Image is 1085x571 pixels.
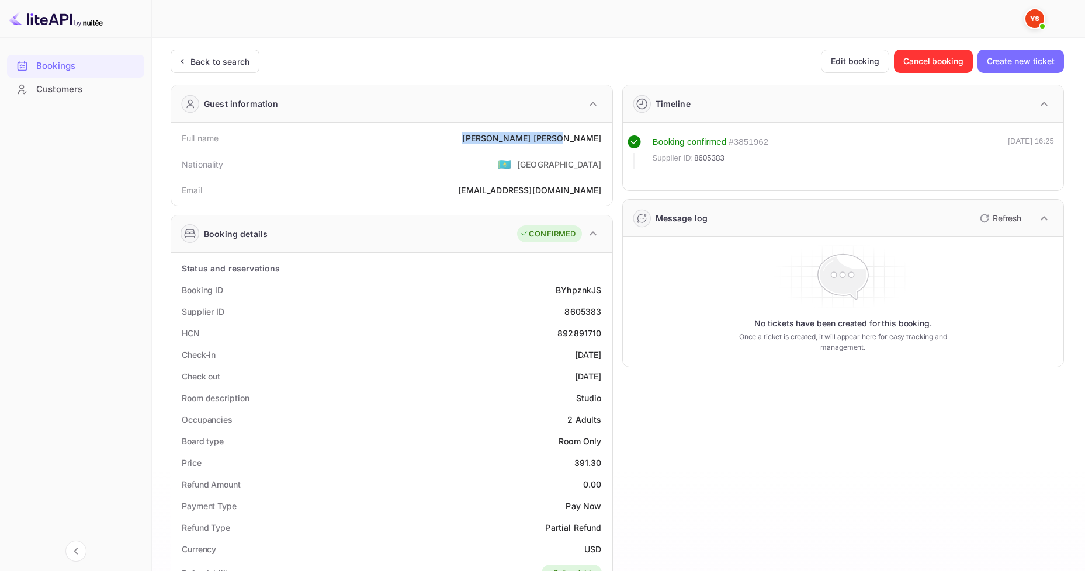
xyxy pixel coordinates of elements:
[182,349,216,361] div: Check-in
[821,50,889,73] button: Edit booking
[182,457,202,469] div: Price
[653,135,727,149] div: Booking confirmed
[894,50,973,73] button: Cancel booking
[725,332,962,353] p: Once a ticket is created, it will appear here for easy tracking and management.
[182,184,202,196] div: Email
[993,212,1021,224] p: Refresh
[557,327,601,339] div: 892891710
[584,543,601,555] div: USD
[204,228,268,240] div: Booking details
[182,413,233,426] div: Occupancies
[182,158,224,170] div: Nationality
[7,78,144,100] a: Customers
[545,521,601,534] div: Partial Refund
[1025,9,1044,28] img: Yandex Support
[7,55,144,76] a: Bookings
[204,98,279,110] div: Guest information
[182,392,249,404] div: Room description
[653,152,694,164] span: Supplier ID:
[729,135,768,149] div: # 3851962
[182,370,220,382] div: Check out
[977,50,1064,73] button: Create new ticket
[182,262,280,274] div: Status and reservations
[566,500,601,512] div: Pay Now
[462,132,601,144] div: [PERSON_NAME] [PERSON_NAME]
[754,318,932,329] p: No tickets have been created for this booking.
[656,212,708,224] div: Message log
[574,457,602,469] div: 391.30
[182,305,224,318] div: Supplier ID
[182,500,237,512] div: Payment Type
[556,284,601,296] div: BYhpznkJS
[575,349,602,361] div: [DATE]
[1008,135,1054,169] div: [DATE] 16:25
[973,209,1026,228] button: Refresh
[458,184,601,196] div: [EMAIL_ADDRESS][DOMAIN_NAME]
[559,435,601,447] div: Room Only
[564,305,601,318] div: 8605383
[182,521,230,534] div: Refund Type
[182,543,216,555] div: Currency
[190,55,249,68] div: Back to search
[182,435,224,447] div: Board type
[182,327,200,339] div: HCN
[36,83,138,96] div: Customers
[575,370,602,382] div: [DATE]
[7,55,144,78] div: Bookings
[583,478,602,490] div: 0.00
[182,284,223,296] div: Booking ID
[498,154,511,175] span: United States
[576,392,602,404] div: Studio
[694,152,725,164] span: 8605383
[36,60,138,73] div: Bookings
[9,9,103,28] img: LiteAPI logo
[656,98,691,110] div: Timeline
[7,78,144,101] div: Customers
[520,228,576,240] div: CONFIRMED
[517,158,602,170] div: [GEOGRAPHIC_DATA]
[65,541,86,562] button: Collapse navigation
[182,132,219,144] div: Full name
[182,478,241,490] div: Refund Amount
[567,413,601,426] div: 2 Adults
